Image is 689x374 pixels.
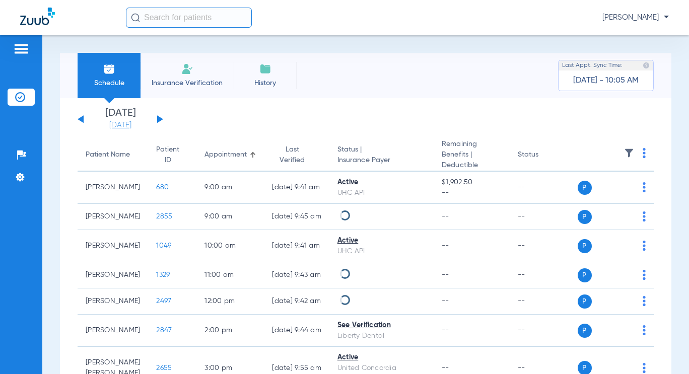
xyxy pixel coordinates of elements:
[148,78,226,88] span: Insurance Verification
[264,230,329,262] td: [DATE] 9:41 AM
[264,315,329,347] td: [DATE] 9:44 AM
[90,120,151,130] a: [DATE]
[264,288,329,315] td: [DATE] 9:42 AM
[156,184,169,191] span: 680
[156,271,170,278] span: 1329
[20,8,55,25] img: Zuub Logo
[272,144,321,166] div: Last Verified
[510,230,578,262] td: --
[442,327,449,334] span: --
[78,288,148,315] td: [PERSON_NAME]
[510,315,578,347] td: --
[337,320,426,331] div: See Verification
[204,149,247,160] div: Appointment
[337,177,426,188] div: Active
[156,327,172,334] span: 2847
[272,144,312,166] div: Last Verified
[624,148,634,158] img: filter.svg
[264,204,329,230] td: [DATE] 9:45 AM
[337,188,426,198] div: UHC API
[643,363,646,373] img: group-dot-blue.svg
[578,181,592,195] span: P
[78,172,148,204] td: [PERSON_NAME]
[510,262,578,288] td: --
[442,188,501,198] span: --
[337,155,426,166] span: Insurance Payer
[264,262,329,288] td: [DATE] 9:43 AM
[196,204,264,230] td: 9:00 AM
[85,78,133,88] span: Schedule
[131,13,140,22] img: Search Icon
[643,325,646,335] img: group-dot-blue.svg
[337,352,426,363] div: Active
[643,296,646,306] img: group-dot-blue.svg
[78,262,148,288] td: [PERSON_NAME]
[13,43,29,55] img: hamburger-icon
[329,139,434,172] th: Status |
[442,364,449,371] span: --
[578,210,592,224] span: P
[126,8,252,28] input: Search for patients
[78,315,148,347] td: [PERSON_NAME]
[78,204,148,230] td: [PERSON_NAME]
[86,149,140,160] div: Patient Name
[264,172,329,204] td: [DATE] 9:41 AM
[241,78,289,88] span: History
[156,144,188,166] div: Patient ID
[578,268,592,282] span: P
[578,239,592,253] span: P
[156,213,172,220] span: 2855
[510,172,578,204] td: --
[643,148,646,158] img: group-dot-blue.svg
[510,204,578,230] td: --
[196,230,264,262] td: 10:00 AM
[103,63,115,75] img: Schedule
[337,236,426,246] div: Active
[156,144,179,166] div: Patient ID
[562,60,623,70] span: Last Appt. Sync Time:
[259,63,271,75] img: History
[578,324,592,338] span: P
[510,288,578,315] td: --
[86,149,130,160] div: Patient Name
[434,139,509,172] th: Remaining Benefits |
[196,288,264,315] td: 12:00 PM
[337,331,426,341] div: Liberty Dental
[578,294,592,309] span: P
[337,246,426,257] div: UHC API
[643,270,646,280] img: group-dot-blue.svg
[181,63,193,75] img: Manual Insurance Verification
[643,211,646,221] img: group-dot-blue.svg
[442,297,449,305] span: --
[90,108,151,130] li: [DATE]
[643,241,646,251] img: group-dot-blue.svg
[602,13,669,23] span: [PERSON_NAME]
[643,182,646,192] img: group-dot-blue.svg
[442,213,449,220] span: --
[442,271,449,278] span: --
[156,297,171,305] span: 2497
[204,149,256,160] div: Appointment
[196,315,264,347] td: 2:00 PM
[196,262,264,288] td: 11:00 AM
[442,160,501,171] span: Deductible
[196,172,264,204] td: 9:00 AM
[442,242,449,249] span: --
[643,62,650,69] img: last sync help info
[78,230,148,262] td: [PERSON_NAME]
[510,139,578,172] th: Status
[156,364,172,371] span: 2655
[442,177,501,188] span: $1,902.50
[573,76,639,86] span: [DATE] - 10:05 AM
[156,242,171,249] span: 1049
